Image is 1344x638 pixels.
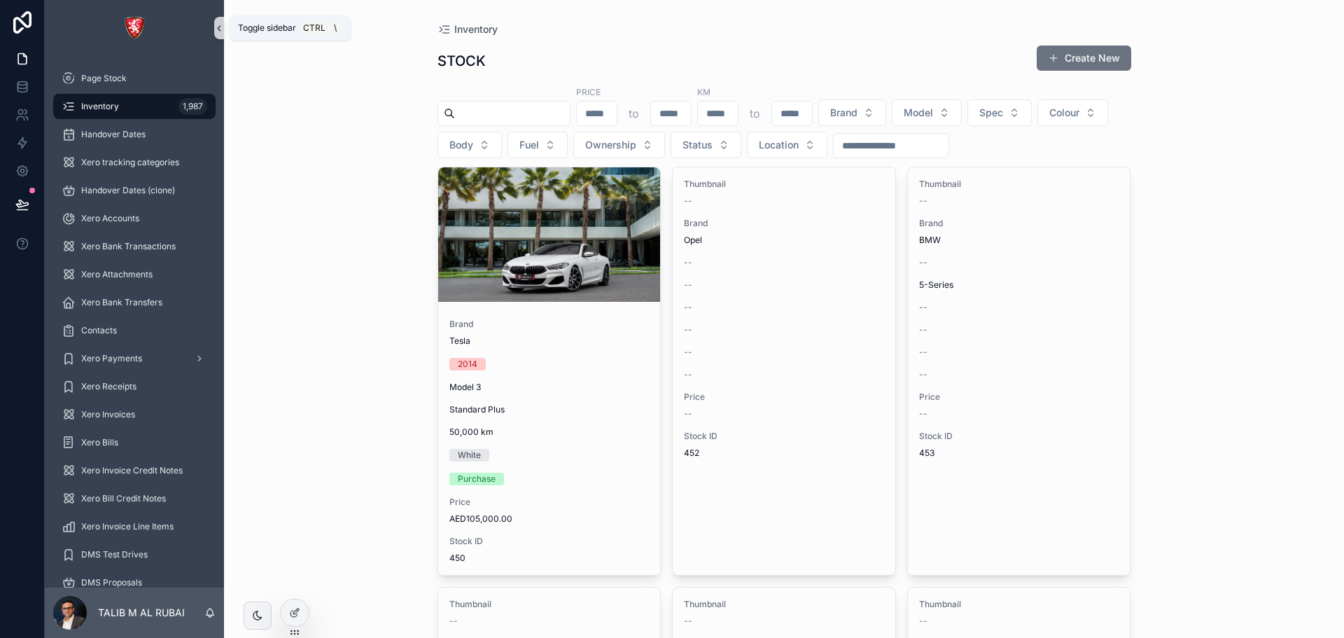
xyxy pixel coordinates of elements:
span: 452 [684,448,884,459]
span: Xero Payments [81,353,142,364]
a: Xero tracking categories [53,150,216,175]
span: Page Stock [81,73,127,84]
button: Select Button [671,132,741,158]
span: Thumbnail [449,599,650,610]
button: Select Button [507,132,568,158]
a: Xero Invoice Line Items [53,514,216,539]
button: Select Button [1037,99,1108,126]
a: Handover Dates (clone) [53,178,216,203]
span: Ctrl [302,21,327,35]
span: Handover Dates (clone) [81,185,175,196]
p: TALIB M AL RUBAI [98,606,185,620]
label: KM [697,85,710,98]
a: Contacts [53,318,216,343]
span: Price [449,497,650,508]
span: Thumbnail [684,179,884,190]
a: Xero Payments [53,346,216,371]
span: -- [684,408,692,419]
span: Standard Plus [449,404,505,415]
span: 453 [919,448,1119,459]
button: Create New [1037,46,1131,71]
span: -- [684,257,692,268]
div: scrollable content [45,56,224,588]
button: Select Button [892,99,962,126]
span: -- [919,257,927,268]
div: Purchase [458,473,496,485]
button: Select Button [747,132,827,158]
a: Thumbnail--BrandBMW--5-Series--------Price--Stock ID453 [907,167,1131,576]
span: Model [904,106,933,120]
span: Contacts [81,325,117,336]
a: Xero Bill Credit Notes [53,486,216,511]
span: Spec [979,106,1003,120]
span: DMS Proposals [81,577,142,588]
span: Ownership [585,138,636,152]
span: Thumbnail [684,599,884,610]
span: -- [684,324,692,335]
a: Xero Bank Transactions [53,234,216,259]
span: DMS Test Drives [81,549,148,560]
div: 1,987 [178,98,207,115]
span: -- [684,302,692,313]
span: Xero Invoice Credit Notes [81,465,183,476]
span: -- [919,302,927,313]
span: Colour [1049,106,1079,120]
a: Thumbnail--BrandOpel------------Price--Stock ID452 [672,167,896,576]
span: Xero Bank Transactions [81,241,176,252]
span: Model 3 [449,382,481,393]
span: Thumbnail [919,599,1119,610]
a: Xero Bank Transfers [53,290,216,315]
a: DMS Test Drives [53,542,216,567]
a: Inventory [437,22,498,36]
a: Inventory1,987 [53,94,216,119]
span: Xero Bill Credit Notes [81,493,166,504]
button: Select Button [437,132,502,158]
span: -- [919,616,927,627]
a: Xero Bills [53,430,216,455]
p: to [629,105,639,122]
span: -- [919,324,927,335]
span: Xero Bank Transfers [81,297,162,308]
a: Xero Invoices [53,402,216,427]
a: Xero Invoice Credit Notes [53,458,216,483]
button: Select Button [967,99,1032,126]
a: Xero Receipts [53,374,216,399]
span: Xero tracking categories [81,157,179,168]
span: -- [919,347,927,358]
a: Xero Attachments [53,262,216,287]
span: Stock ID [684,431,884,442]
span: Xero Invoices [81,409,135,420]
span: Xero Invoice Line Items [81,521,174,532]
a: BrandTesla2014Model 3Standard Plus50,000 kmWhitePurchasePriceAED105,000.00Stock ID450 [437,167,661,576]
span: -- [449,616,458,627]
span: -- [684,369,692,380]
h1: STOCK [437,51,486,71]
span: -- [684,279,692,291]
a: Handover Dates [53,122,216,147]
span: Brand [684,218,884,229]
label: Price [576,85,601,98]
span: -- [684,616,692,627]
span: Toggle sidebar [238,22,296,34]
div: White [458,449,481,462]
span: Stock ID [449,536,650,547]
span: Fuel [519,138,539,152]
span: Stock ID [919,431,1119,442]
span: Body [449,138,473,152]
span: Xero Accounts [81,213,139,224]
span: Tesla [449,335,470,347]
span: 5-Series [919,279,953,291]
img: App logo [123,17,146,39]
span: Thumbnail [919,179,1119,190]
span: Brand [830,106,857,120]
span: -- [919,369,927,380]
span: Inventory [81,101,119,112]
span: Brand [449,319,650,330]
span: \ [330,22,341,34]
span: Price [919,391,1119,403]
span: BMW [919,235,941,246]
a: Page Stock [53,66,216,91]
div: 1.jpg [438,167,661,302]
span: 50,000 km [449,427,650,438]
